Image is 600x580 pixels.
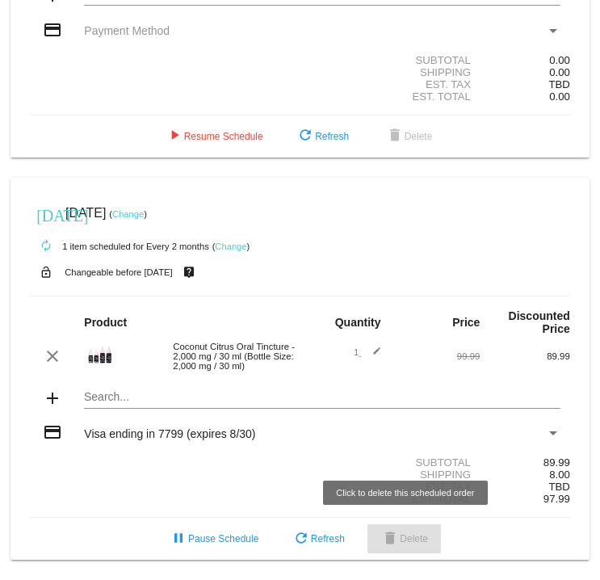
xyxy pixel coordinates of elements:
div: Subtotal [300,54,480,66]
mat-icon: credit_card [43,20,62,40]
span: Delete [385,131,433,142]
mat-icon: play_arrow [165,127,184,146]
div: Est. Tax [300,481,480,493]
span: 97.99 [543,493,570,505]
span: Refresh [292,533,345,544]
span: Payment Method [84,24,170,37]
div: 0.00 [480,54,569,66]
button: Refresh [279,524,358,553]
mat-icon: clear [43,347,62,366]
mat-icon: add [43,389,62,408]
small: ( ) [212,242,250,251]
mat-icon: refresh [292,530,311,549]
strong: Product [84,316,127,329]
button: Resume Schedule [152,122,276,151]
span: 8.00 [549,469,570,481]
span: 0.00 [549,90,570,103]
a: Change [112,209,144,219]
mat-icon: delete [380,530,400,549]
button: Refresh [283,122,362,151]
div: Est. Total [300,90,480,103]
small: ( ) [109,209,147,219]
span: Refresh [296,131,349,142]
mat-icon: lock_open [36,262,56,283]
div: Shipping [300,469,480,481]
mat-icon: autorenew [36,237,56,256]
div: Shipping [300,66,480,78]
strong: Price [452,316,480,329]
mat-icon: refresh [296,127,315,146]
div: 99.99 [390,351,480,361]
mat-icon: edit [362,347,381,366]
span: 0.00 [549,66,570,78]
img: Coconut-Citrus-Group.png [84,339,116,372]
span: Pause Schedule [169,533,258,544]
mat-select: Payment Method [84,427,560,440]
div: Est. Tax [300,78,480,90]
strong: Discounted Price [509,309,570,335]
span: TBD [548,481,569,493]
button: Delete [372,122,446,151]
div: Est. Total [300,493,480,505]
a: Change [215,242,246,251]
mat-select: Payment Method [84,24,560,37]
div: Coconut Citrus Oral Tincture - 2,000 mg / 30 ml (Bottle Size: 2,000 mg / 30 ml) [165,342,300,371]
small: Changeable before [DATE] [65,267,173,277]
div: 89.99 [480,456,569,469]
span: Delete [380,533,428,544]
mat-icon: credit_card [43,422,62,442]
span: TBD [548,78,569,90]
span: 1 [354,347,381,357]
small: 1 item scheduled for Every 2 months [30,242,209,251]
button: Delete [367,524,441,553]
div: Subtotal [300,456,480,469]
mat-icon: live_help [179,262,199,283]
input: Search... [84,391,560,404]
span: Resume Schedule [165,131,263,142]
div: 89.99 [480,351,569,361]
mat-icon: pause [169,530,188,549]
mat-icon: [DATE] [36,204,56,224]
button: Pause Schedule [156,524,271,553]
mat-icon: delete [385,127,405,146]
span: Visa ending in 7799 (expires 8/30) [84,427,255,440]
strong: Quantity [335,316,381,329]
